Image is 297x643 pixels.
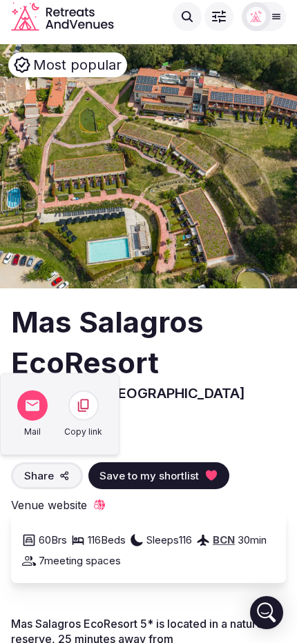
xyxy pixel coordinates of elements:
[11,497,106,513] a: Venue website
[11,462,83,489] button: Share
[99,468,199,483] span: Save to my shortlist
[88,462,229,489] button: Save to my shortlist
[24,426,41,438] span: Mail
[11,302,286,384] h2: Mas Salagros EcoResort
[11,2,114,31] svg: Retreats and Venues company logo
[88,533,126,547] span: 116 Beds
[11,2,114,31] a: Visit the homepage
[11,497,87,513] span: Venue website
[250,596,283,629] div: Open Intercom Messenger
[24,468,54,483] span: Share
[146,533,192,547] span: Sleeps 116
[33,55,122,75] span: Most popular
[238,533,267,547] span: 30 min
[247,7,266,26] img: Matt Grant Oakes
[39,553,121,568] span: 7 meeting spaces
[11,385,245,402] span: Vallromanes, [GEOGRAPHIC_DATA]
[39,533,67,547] span: 60 Brs
[213,533,235,546] a: BCN
[64,426,102,438] span: Copy link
